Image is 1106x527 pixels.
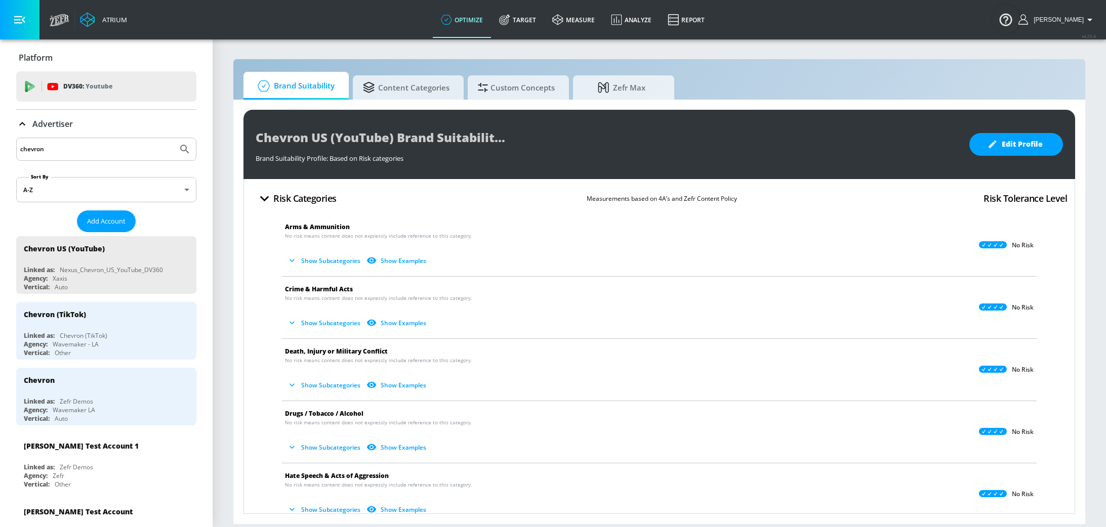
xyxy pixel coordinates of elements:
[16,433,196,491] div: [PERSON_NAME] Test Account 1Linked as:Zefr DemosAgency:ZefrVertical:Other
[285,294,472,302] span: No risk means content does not expressly include reference to this category.
[63,81,112,92] p: DV360:
[285,347,388,356] span: Death, Injury or Military Conflict
[53,340,99,348] div: Wavemaker - LA
[256,149,959,163] div: Brand Suitability Profile: Based on Risk categories
[491,2,544,38] a: Target
[1012,490,1034,498] p: No Risk
[24,266,55,274] div: Linked as:
[55,348,71,357] div: Other
[24,471,48,480] div: Agency:
[55,283,68,291] div: Auto
[53,406,95,414] div: Wavemaker LA
[16,110,196,138] div: Advertiser
[1012,366,1034,374] p: No Risk
[29,173,51,180] label: Sort By
[16,302,196,360] div: Chevron (TikTok)Linked as:Chevron (TikTok)Agency:Wavemaker - LAVertical:Other
[364,315,430,331] button: Show Examples
[24,463,55,471] div: Linked as:
[990,138,1043,151] span: Edit Profile
[285,471,389,480] span: Hate Speech & Acts of Aggression
[98,15,127,24] div: Atrium
[24,310,86,319] div: Chevron (TikTok)
[16,236,196,294] div: Chevron US (YouTube)Linked as:Nexus_Chevron_US_YouTube_DV360Agency:XaxisVertical:Auto
[77,210,136,232] button: Add Account
[285,439,364,456] button: Show Subcategories
[60,463,93,471] div: Zefr Demos
[19,52,53,63] p: Platform
[86,81,112,92] p: Youtube
[364,501,430,518] button: Show Examples
[285,357,472,364] span: No risk means content does not expressly include reference to this category.
[660,2,713,38] a: Report
[87,215,126,227] span: Add Account
[24,397,55,406] div: Linked as:
[364,439,430,456] button: Show Examples
[1012,428,1034,436] p: No Risk
[1018,14,1096,26] button: [PERSON_NAME]
[285,419,472,426] span: No risk means content does not expressly include reference to this category.
[16,368,196,425] div: ChevronLinked as:Zefr DemosAgency:Wavemaker LAVertical:Auto
[32,118,73,129] p: Advertiser
[53,471,64,480] div: Zefr
[16,71,196,102] div: DV360: Youtube
[587,193,737,204] p: Measurements based on 4A’s and Zefr Content Policy
[478,75,555,100] span: Custom Concepts
[992,5,1020,33] button: Open Resource Center
[24,331,55,340] div: Linked as:
[285,223,350,231] span: Arms & Ammunition
[273,191,337,205] h4: Risk Categories
[20,143,174,156] input: Search by name
[364,252,430,269] button: Show Examples
[16,43,196,72] div: Platform
[285,409,363,418] span: Drugs / Tobacco / Alcohol
[24,406,48,414] div: Agency:
[363,75,449,100] span: Content Categories
[1030,16,1084,23] span: login as: stephanie.wolklin@zefr.com
[24,414,50,423] div: Vertical:
[60,331,107,340] div: Chevron (TikTok)
[364,377,430,393] button: Show Examples
[969,133,1063,156] button: Edit Profile
[285,377,364,393] button: Show Subcategories
[24,340,48,348] div: Agency:
[285,252,364,269] button: Show Subcategories
[285,501,364,518] button: Show Subcategories
[55,414,68,423] div: Auto
[80,12,127,27] a: Atrium
[24,348,50,357] div: Vertical:
[1012,303,1034,312] p: No Risk
[1082,33,1096,39] span: v 4.25.4
[24,283,50,291] div: Vertical:
[60,397,93,406] div: Zefr Demos
[24,244,105,253] div: Chevron US (YouTube)
[984,191,1067,205] h4: Risk Tolerance Level
[24,441,139,451] div: [PERSON_NAME] Test Account 1
[24,480,50,489] div: Vertical:
[285,285,353,293] span: Crime & Harmful Acts
[53,274,67,283] div: Xaxis
[55,480,71,489] div: Other
[433,2,491,38] a: optimize
[583,75,660,100] span: Zefr Max
[285,481,472,489] span: No risk means content does not expressly include reference to this category.
[16,177,196,202] div: A-Z
[24,507,133,516] div: [PERSON_NAME] Test Account
[60,266,163,274] div: Nexus_Chevron_US_YouTube_DV360
[24,375,55,385] div: Chevron
[174,138,196,160] button: Submit Search
[544,2,603,38] a: measure
[254,74,335,98] span: Brand Suitability
[24,274,48,283] div: Agency:
[603,2,660,38] a: Analyze
[1012,241,1034,249] p: No Risk
[252,187,341,210] button: Risk Categories
[285,315,364,331] button: Show Subcategories
[285,232,472,240] span: No risk means content does not expressly include reference to this category.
